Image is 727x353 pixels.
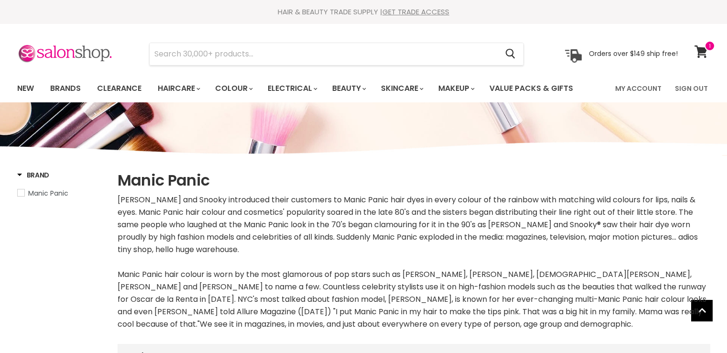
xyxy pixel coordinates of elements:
[669,78,714,99] a: Sign Out
[90,78,149,99] a: Clearance
[325,78,372,99] a: Beauty
[151,78,206,99] a: Haircare
[118,194,710,331] div: [PERSON_NAME] and Snooky introduced their customers to Manic Panic hair dyes in every colour of t...
[150,43,498,65] input: Search
[382,7,449,17] a: GET TRADE ACCESS
[374,78,429,99] a: Skincare
[17,170,50,180] h3: Brand
[498,43,523,65] button: Search
[5,7,722,17] div: HAIR & BEAUTY TRADE SUPPLY |
[17,188,106,199] a: Manic Panic
[208,78,259,99] a: Colour
[10,75,595,102] ul: Main menu
[589,49,678,58] p: Orders over $149 ship free!
[149,43,524,66] form: Product
[43,78,88,99] a: Brands
[10,78,41,99] a: New
[260,78,323,99] a: Electrical
[118,170,710,190] h1: Manic Panic
[482,78,580,99] a: Value Packs & Gifts
[609,78,667,99] a: My Account
[431,78,480,99] a: Makeup
[28,188,68,198] span: Manic Panic
[5,75,722,102] nav: Main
